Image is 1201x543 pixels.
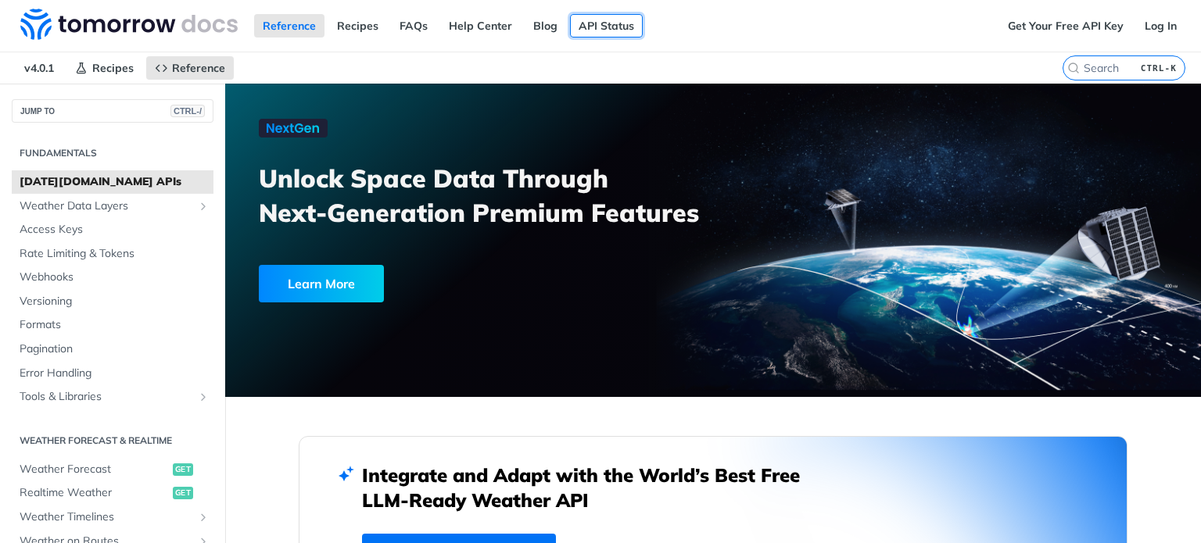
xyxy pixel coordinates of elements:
[259,265,636,302] a: Learn More
[20,509,193,525] span: Weather Timelines
[20,174,210,190] span: [DATE][DOMAIN_NAME] APIs
[362,463,823,513] h2: Integrate and Adapt with the World’s Best Free LLM-Ready Weather API
[259,265,384,302] div: Learn More
[20,389,193,405] span: Tools & Libraries
[66,56,142,80] a: Recipes
[12,362,213,385] a: Error Handling
[254,14,324,38] a: Reference
[570,14,643,38] a: API Status
[1067,62,1080,74] svg: Search
[20,294,210,309] span: Versioning
[391,14,436,38] a: FAQs
[16,56,63,80] span: v4.0.1
[20,246,210,262] span: Rate Limiting & Tokens
[12,434,213,448] h2: Weather Forecast & realtime
[12,458,213,481] a: Weather Forecastget
[12,290,213,313] a: Versioning
[172,61,225,75] span: Reference
[12,146,213,160] h2: Fundamentals
[12,505,213,529] a: Weather TimelinesShow subpages for Weather Timelines
[12,313,213,337] a: Formats
[1137,60,1181,76] kbd: CTRL-K
[146,56,234,80] a: Reference
[173,487,193,499] span: get
[12,170,213,194] a: [DATE][DOMAIN_NAME] APIs
[12,99,213,123] button: JUMP TOCTRL-/
[12,266,213,289] a: Webhooks
[173,463,193,476] span: get
[20,485,169,501] span: Realtime Weather
[92,61,134,75] span: Recipes
[20,366,210,381] span: Error Handling
[20,317,210,333] span: Formats
[259,119,328,138] img: NextGen
[197,391,210,403] button: Show subpages for Tools & Libraries
[328,14,387,38] a: Recipes
[20,198,193,214] span: Weather Data Layers
[1136,14,1185,38] a: Log In
[259,161,730,230] h3: Unlock Space Data Through Next-Generation Premium Features
[12,481,213,505] a: Realtime Weatherget
[440,14,521,38] a: Help Center
[20,462,169,477] span: Weather Forecast
[12,195,213,218] a: Weather Data LayersShow subpages for Weather Data Layers
[12,385,213,409] a: Tools & LibrariesShow subpages for Tools & Libraries
[197,511,210,523] button: Show subpages for Weather Timelines
[12,242,213,266] a: Rate Limiting & Tokens
[20,9,238,40] img: Tomorrow.io Weather API Docs
[999,14,1132,38] a: Get Your Free API Key
[12,338,213,361] a: Pagination
[20,341,210,357] span: Pagination
[197,200,210,213] button: Show subpages for Weather Data Layers
[12,218,213,241] a: Access Keys
[20,270,210,285] span: Webhooks
[525,14,566,38] a: Blog
[170,105,205,117] span: CTRL-/
[20,222,210,238] span: Access Keys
